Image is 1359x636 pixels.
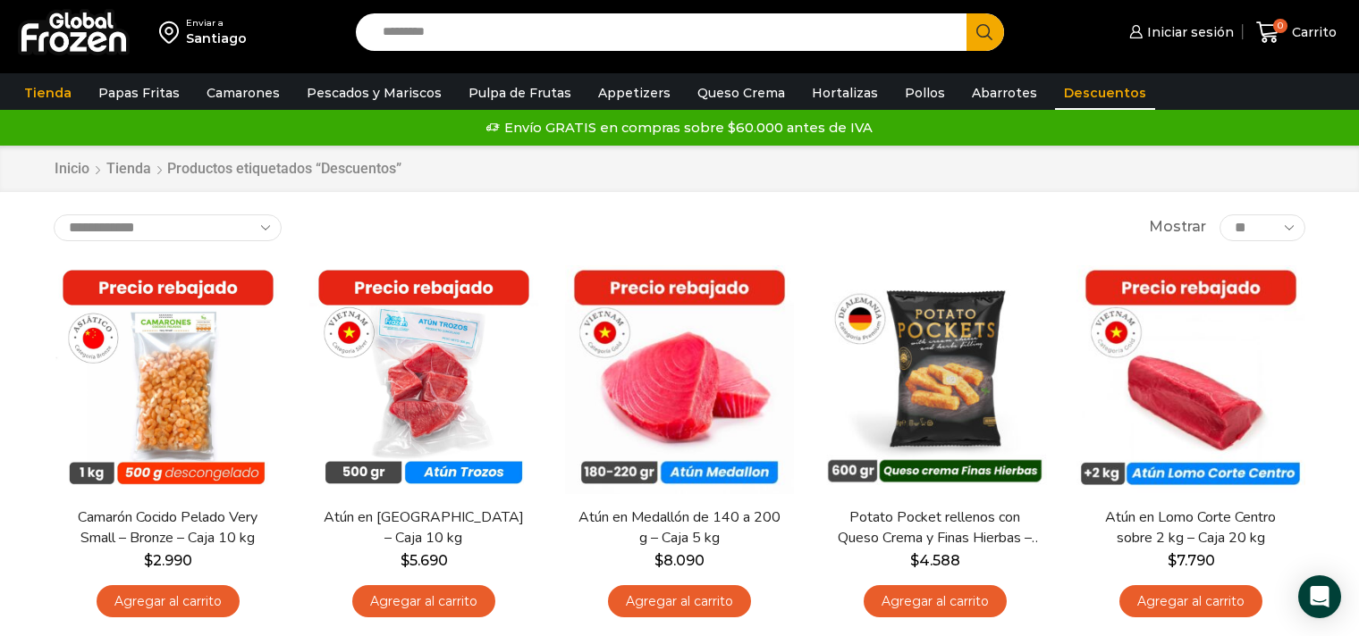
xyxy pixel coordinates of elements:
[1298,575,1341,618] div: Open Intercom Messenger
[97,585,240,618] a: Agregar al carrito: “Camarón Cocido Pelado Very Small - Bronze - Caja 10 kg”
[589,76,679,110] a: Appetizers
[298,76,451,110] a: Pescados y Mariscos
[321,507,527,548] a: Atún en [GEOGRAPHIC_DATA] – Caja 10 kg
[106,159,152,180] a: Tienda
[15,76,80,110] a: Tienda
[1273,19,1287,33] span: 0
[65,507,271,548] a: Camarón Cocido Pelado Very Small – Bronze – Caja 10 kg
[89,76,189,110] a: Papas Fritas
[1168,552,1215,569] bdi: 7.790
[460,76,580,110] a: Pulpa de Frutas
[1143,23,1234,41] span: Iniciar sesión
[608,585,751,618] a: Agregar al carrito: “Atún en Medallón de 140 a 200 g - Caja 5 kg”
[186,29,247,47] div: Santiago
[167,160,401,177] h1: Productos etiquetados “Descuentos”
[654,552,663,569] span: $
[54,214,282,241] select: Pedido de la tienda
[144,552,192,569] bdi: 2.990
[910,552,919,569] span: $
[963,76,1046,110] a: Abarrotes
[198,76,289,110] a: Camarones
[1287,23,1337,41] span: Carrito
[54,159,90,180] a: Inicio
[54,159,401,180] nav: Breadcrumb
[1125,14,1234,50] a: Iniciar sesión
[159,17,186,47] img: address-field-icon.svg
[910,552,960,569] bdi: 4.588
[1149,217,1206,238] span: Mostrar
[654,552,705,569] bdi: 8.090
[1055,76,1155,110] a: Descuentos
[864,585,1007,618] a: Agregar al carrito: “Potato Pocket rellenos con Queso Crema y Finas Hierbas - Caja 8.4 kg”
[896,76,954,110] a: Pollos
[1119,585,1262,618] a: Agregar al carrito: “Atún en Lomo Corte Centro sobre 2 kg - Caja 20 kg”
[966,13,1004,51] button: Search button
[401,552,409,569] span: $
[688,76,794,110] a: Queso Crema
[832,507,1038,548] a: Potato Pocket rellenos con Queso Crema y Finas Hierbas – Caja 8.4 kg
[401,552,448,569] bdi: 5.690
[186,17,247,29] div: Enviar a
[577,507,782,548] a: Atún en Medallón de 140 a 200 g – Caja 5 kg
[1252,12,1341,54] a: 0 Carrito
[1168,552,1177,569] span: $
[803,76,887,110] a: Hortalizas
[144,552,153,569] span: $
[352,585,495,618] a: Agregar al carrito: “Atún en Trozos - Caja 10 kg”
[1088,507,1294,548] a: Atún en Lomo Corte Centro sobre 2 kg – Caja 20 kg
